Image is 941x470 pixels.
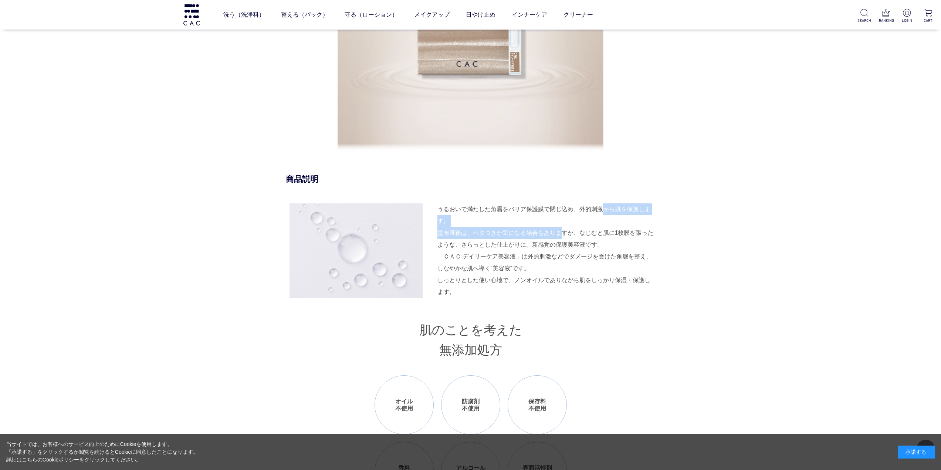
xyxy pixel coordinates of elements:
[898,446,935,459] div: 承諾する
[286,320,656,361] h3: 肌のことを考えた 無添加処方
[345,4,398,25] a: 守る（ローション）
[900,18,914,23] p: LOGIN
[879,18,893,23] p: RANKING
[375,375,434,435] li: オイル 不使用
[508,375,567,435] li: 保存料 不使用
[466,4,495,25] a: 日やけ止め
[563,4,593,25] a: クリーナー
[900,9,914,23] a: LOGIN
[182,4,201,25] img: logo
[921,9,935,23] a: CART
[512,4,547,25] a: インナーケア
[414,4,450,25] a: メイクアップ
[857,9,871,23] a: SEARCH
[43,457,79,463] a: Cookieポリシー
[437,251,656,298] div: 「ＣＡＣ デイリーケア美容液」は外的刺激などでダメージを受けた角層を整え、しなやかな肌へ導く”美容液”です。 しっとりとした使い心地で、ノンオイルでありながら肌をしっかり保湿・保護します。
[921,18,935,23] p: CART
[879,9,893,23] a: RANKING
[281,4,328,25] a: 整える（パック）
[441,375,500,435] li: 防腐剤 不使用
[286,174,656,185] div: 商品説明
[223,4,265,25] a: 洗う（洗浄料）
[857,18,871,23] p: SEARCH
[437,203,656,251] div: うるおいで満たした角層をバリア保護膜で閉じ込め、外的刺激から肌を保護します。 塗布直後は、ベタつきが気になる場合もありますが、なじむと肌に1枚膜を張ったような、さらっとした仕上がりに。新感覚の保...
[6,440,199,464] div: 当サイトでは、お客様へのサービス向上のためにCookieを使用します。 「承諾する」をクリックするか閲覧を続けるとCookieに同意したことになります。 詳細はこちらの をクリックしてください。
